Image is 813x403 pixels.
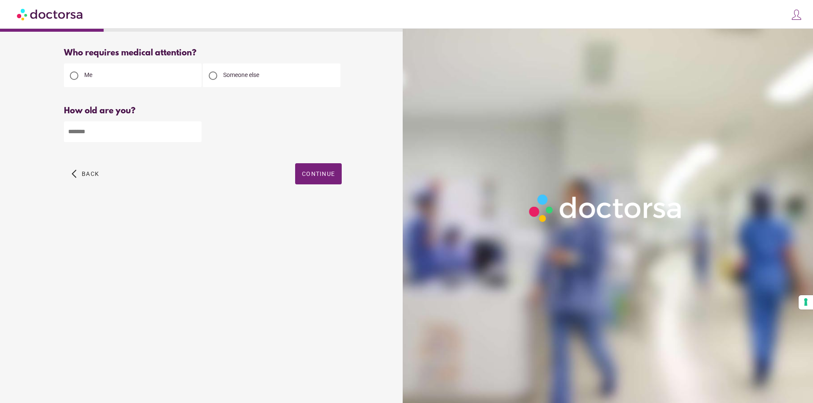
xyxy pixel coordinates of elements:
span: Continue [302,170,335,177]
div: Who requires medical attention? [64,48,342,58]
button: Continue [295,163,342,184]
span: Back [82,170,99,177]
img: icons8-customer-100.png [791,9,802,21]
span: Me [84,71,92,78]
button: Your consent preferences for tracking technologies [799,295,813,310]
div: How old are you? [64,106,342,116]
button: arrow_back_ios Back [68,163,102,184]
span: Someone else [223,71,259,78]
img: Doctorsa.com [17,5,84,24]
img: Logo-Doctorsa-trans-White-partial-flat.png [525,190,687,226]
